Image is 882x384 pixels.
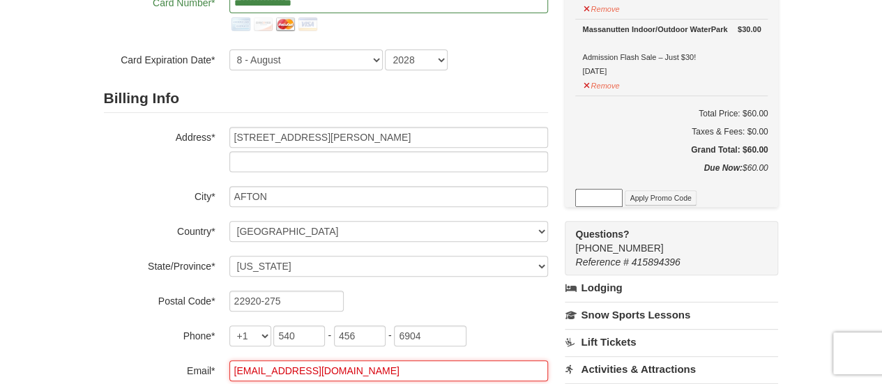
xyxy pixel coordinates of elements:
input: xxxx [394,325,466,346]
input: xxx [334,325,386,346]
a: Lift Tickets [565,329,778,355]
span: Reference # [575,256,628,268]
label: Address* [104,127,215,144]
strong: Questions? [575,229,629,240]
a: Lodging [565,275,778,300]
label: State/Province* [104,256,215,273]
strong: $30.00 [738,22,761,36]
input: Postal Code [229,291,344,312]
input: Billing Info [229,127,548,148]
button: Remove [582,75,620,93]
a: Activities & Attractions [565,356,778,382]
a: Snow Sports Lessons [565,302,778,328]
div: Massanutten Indoor/Outdoor WaterPark [582,22,761,36]
label: Postal Code* [104,291,215,308]
input: xxx [273,325,325,346]
img: mastercard.png [274,13,296,36]
label: Phone* [104,325,215,343]
div: Taxes & Fees: $0.00 [575,125,768,139]
span: - [328,330,331,341]
img: discover.png [252,13,274,36]
input: Email [229,360,548,381]
h5: Grand Total: $60.00 [575,143,768,157]
label: City* [104,186,215,203]
input: City [229,186,548,207]
span: [PHONE_NUMBER] [575,227,753,254]
strong: Due Now: [704,163,742,173]
button: Apply Promo Code [625,190,696,206]
h2: Billing Info [104,84,548,113]
span: - [388,330,392,341]
label: Card Expiration Date* [104,49,215,67]
img: amex.png [229,13,252,36]
label: Country* [104,221,215,238]
span: 415894396 [632,256,680,268]
div: Admission Flash Sale – Just $30! [DATE] [582,22,761,78]
img: visa.png [296,13,319,36]
div: $60.00 [575,161,768,189]
h6: Total Price: $60.00 [575,107,768,121]
label: Email* [104,360,215,378]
